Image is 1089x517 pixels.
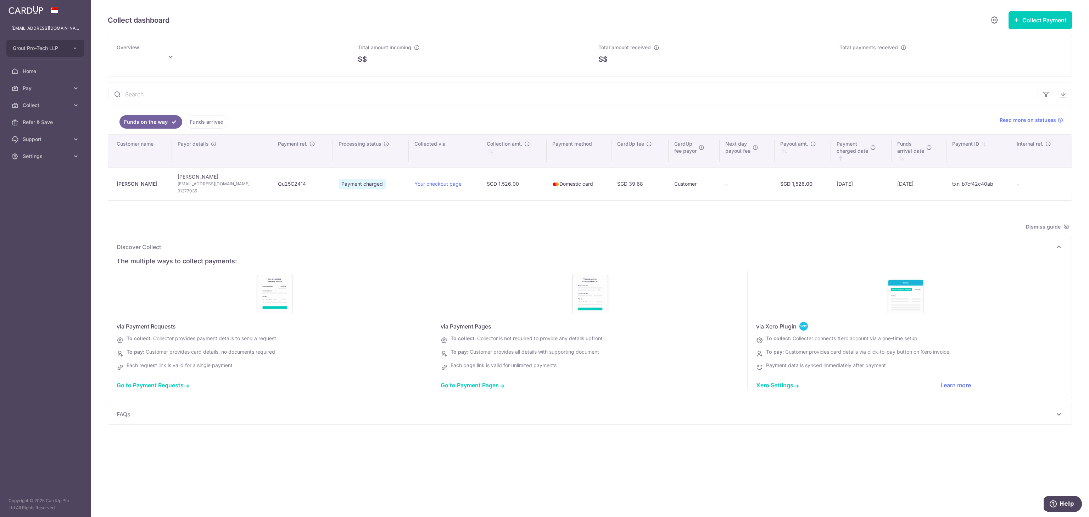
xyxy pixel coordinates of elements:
[117,257,1063,265] div: The multiple ways to collect payments:
[1044,496,1082,513] iframe: Opens a widget where you can find more information
[358,54,367,64] span: S$
[451,349,468,355] span: To pay:
[617,140,644,147] span: CardUp fee
[117,410,1055,418] span: FAQs
[897,140,924,154] span: Funds arrival date
[146,349,275,355] span: Customer provides card details, no documents required
[108,135,172,167] th: Customer name
[837,140,868,154] span: Payment charged date
[127,362,233,368] span: Each request link is valid for a single payment
[481,167,547,200] td: SGD 1,526.00
[358,44,411,50] span: Total amount incoming
[178,180,267,187] span: [EMAIL_ADDRESS][DOMAIN_NAME]
[117,322,432,331] div: via Payment Requests
[481,135,547,167] th: Collection amt. : activate to sort column ascending
[339,140,381,147] span: Processing status
[409,135,481,167] th: Collected via
[117,243,1063,251] p: Discover Collect
[720,135,774,167] th: Next daypayout fee
[598,44,651,50] span: Total amount received
[831,167,892,200] td: [DATE]
[172,167,272,200] td: [PERSON_NAME]
[946,135,1011,167] th: Payment ID: activate to sort column ascending
[884,271,927,314] img: discover-xero-sg-b5e0f4a20565c41d343697c4b648558ec96bb2b1b9ca64f21e4d1c2465932dfb.jpg
[940,382,971,389] a: Learn more
[23,119,69,126] span: Refer & Save
[785,349,949,355] span: Customer provides card details via click-to-pay button on Xero invoice
[487,140,522,147] span: Collection amt.
[339,179,386,189] span: Payment charged
[117,44,139,50] span: Overview
[598,54,608,64] span: S$
[725,140,750,154] span: Next day payout fee
[477,335,603,341] span: Collector is not required to provide any details upfront
[793,335,917,341] span: Collecter connects Xero account via a one-time setup
[470,349,599,355] span: Customer provides all details with supporting document
[23,85,69,92] span: Pay
[1000,117,1063,124] a: Read more on statuses
[775,135,831,167] th: Payout amt. : activate to sort column ascending
[1017,140,1043,147] span: Internal ref.
[153,335,276,341] span: Collector provides payment details to send a request
[16,5,30,11] span: Help
[780,180,826,187] div: SGD 1,526.00
[1011,135,1072,167] th: Internal ref.
[23,102,69,109] span: Collect
[1011,167,1072,200] td: -
[831,135,892,167] th: Paymentcharged date : activate to sort column ascending
[756,322,1063,331] div: via Xero Plugin
[839,44,898,50] span: Total payments received
[946,167,1011,200] td: txn_b7cf42c40ab
[178,187,267,195] span: 91277035
[253,271,296,314] img: discover-payment-requests-886a7fde0c649710a92187107502557eb2ad8374a8eb2e525e76f9e186b9ffba.jpg
[108,83,1038,106] input: Search
[720,167,774,200] td: -
[108,15,169,26] h5: Collect dashboard
[6,40,84,57] button: Grout Pro-Tech LLP
[13,45,65,52] span: Grout Pro-Tech LLP
[766,349,784,355] span: To pay:
[172,135,272,167] th: Payor details
[441,382,504,389] a: Go to Payment Pages
[892,167,946,200] td: [DATE]
[333,135,409,167] th: Processing status
[552,181,559,188] img: mastercard-sm-87a3fd1e0bddd137fecb07648320f44c262e2538e7db6024463105ddbc961eb2.png
[674,140,697,154] span: CardUp fee payor
[611,167,669,200] td: SGD 39.68
[669,167,720,200] td: Customer
[780,140,808,147] span: Payout amt.
[1009,11,1072,29] button: Collect Payment
[799,322,808,331] img: <span class="translation_missing" title="translation missing: en.collect_dashboard.discover.cards...
[127,335,152,341] span: To collect:
[1026,223,1069,231] span: Dismiss guide
[23,136,69,143] span: Support
[547,135,611,167] th: Payment method
[119,115,182,129] a: Funds on the way
[278,140,307,147] span: Payment ref.
[669,135,720,167] th: CardUpfee payor
[756,382,799,389] a: Xero Settings
[611,135,669,167] th: CardUp fee
[1000,117,1056,124] span: Read more on statuses
[23,153,69,160] span: Settings
[451,362,557,368] span: Each page link is valid for unlimited payments
[117,382,189,389] a: Go to Payment Requests
[451,335,476,341] span: To collect:
[117,410,1063,418] p: FAQs
[9,6,43,14] img: CardUp
[117,243,1055,251] span: Discover Collect
[23,68,69,75] span: Home
[569,271,611,314] img: discover-payment-pages-940d318898c69d434d935dddd9c2ffb4de86cb20fe041a80db9227a4a91428ac.jpg
[441,322,747,331] div: via Payment Pages
[272,167,333,200] td: Qu25C2414
[766,335,791,341] span: To collect:
[11,25,79,32] p: [EMAIL_ADDRESS][DOMAIN_NAME]
[414,181,462,187] a: Your checkout page
[178,140,209,147] span: Payor details
[892,135,946,167] th: Fundsarrival date : activate to sort column ascending
[272,135,333,167] th: Payment ref.
[185,115,228,129] a: Funds arrived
